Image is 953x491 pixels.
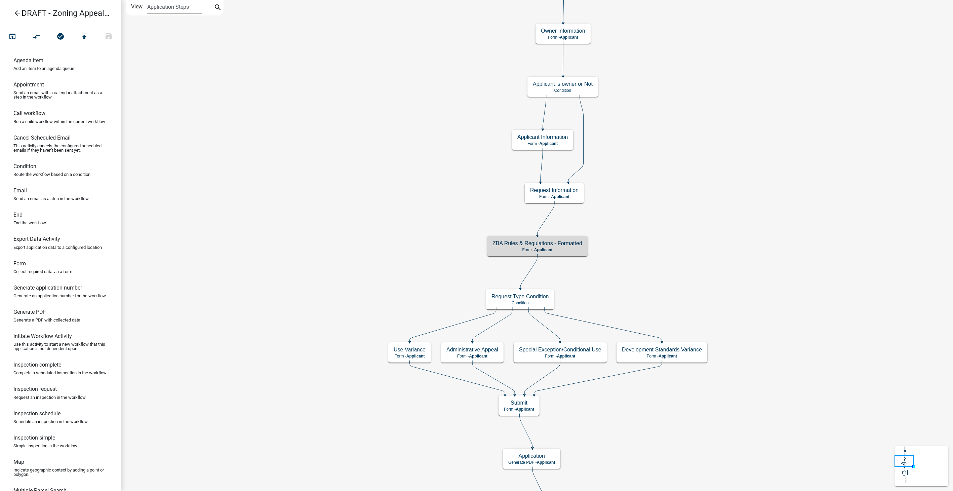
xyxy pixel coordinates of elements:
[24,30,48,44] button: Auto Layout
[469,354,487,358] span: Applicant
[13,196,89,201] p: Send an email as a step in the workflow
[13,9,22,18] i: arrow_back
[13,435,55,441] h6: Inspection simple
[491,293,549,300] h5: Request Type Condition
[13,90,108,99] p: Send an email with a calendar attachment as a step in the workflow
[508,453,555,459] h5: Application
[13,342,108,351] p: Use this activity to start a new workflow that this application is not dependent upon.
[13,212,23,218] h6: End
[5,5,110,21] a: DRAFT - Zoning Appeals Board Application
[622,346,702,353] h5: Development Standards Variance
[13,163,36,169] h6: Condition
[519,346,601,353] h5: Special Exception/Conditional Use
[551,194,569,199] span: Applicant
[13,468,108,477] p: Indicate geographic context by adding a point or polygon.
[491,301,549,305] p: Condition
[541,35,585,40] p: Form -
[13,371,107,375] p: Complete a scheduled inspection in the workflow
[530,194,579,199] p: Form -
[212,3,223,13] button: search
[80,32,88,42] i: publish
[534,248,553,252] span: Applicant
[13,236,60,242] h6: Export Data Activity
[560,35,578,40] span: Applicant
[8,32,16,42] i: open_in_browser
[13,333,72,339] h6: Initiate Workflow Activity
[539,141,558,146] span: Applicant
[13,395,86,400] p: Request an inspection in the workflow
[13,110,45,116] h6: Call workflow
[517,141,568,146] p: Form -
[492,248,582,252] p: Form -
[492,240,582,247] h5: ZBA Rules & Regulations - Formatted
[517,134,568,140] h5: Applicant Information
[446,346,498,353] h5: Administrative Appeal
[13,318,80,322] p: Generate a PDF with collected data
[516,407,534,412] span: Applicant
[557,354,575,358] span: Applicant
[519,354,601,358] p: Form -
[0,30,25,44] button: Test Workflow
[406,354,425,358] span: Applicant
[508,460,555,465] p: Generate PDF -
[504,400,534,406] h5: Submit
[13,285,82,291] h6: Generate application number
[394,354,426,358] p: Form -
[530,187,579,193] h5: Request Information
[13,135,71,141] h6: Cancel Scheduled Email
[13,81,44,88] h6: Appointment
[541,28,585,34] h5: Owner Information
[13,419,88,424] p: Schedule an inspection in the workflow
[13,362,61,368] h6: Inspection complete
[96,30,121,44] button: Save
[446,354,498,358] p: Form -
[13,119,105,124] p: Run a child workflow within the current workflow
[13,444,77,448] p: Simple inspection in the workflow
[13,245,102,250] p: Export application data to a configured location
[48,30,73,44] button: No problems
[13,309,46,315] h6: Generate PDF
[533,81,593,87] h5: Applicant is owner or Not
[504,407,534,412] p: Form -
[13,269,72,274] p: Collect required data via a form
[13,172,90,177] p: Route the workflow based on a condition
[56,32,65,42] i: check_circle
[13,410,61,417] h6: Inspection schedule
[13,294,106,298] p: Generate an application number for the workflow
[105,32,113,42] i: save
[13,144,108,152] p: This activity cancels the configured scheduled emails if they haven't been sent yet.
[33,32,41,42] i: compare_arrows
[13,386,57,392] h6: Inspection request
[622,354,702,358] p: Form -
[13,260,26,267] h6: Form
[13,66,74,71] p: Add an item to an agenda queue
[0,30,121,46] div: Workflow actions
[659,354,677,358] span: Applicant
[537,460,555,465] span: Applicant
[394,346,426,353] h5: Use Variance
[13,57,43,64] h6: Agenda item
[533,88,593,93] p: Condition
[13,221,46,225] p: End the workflow
[13,459,24,465] h6: Map
[13,187,27,194] h6: Email
[72,30,96,44] button: Publish
[214,3,222,13] i: search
